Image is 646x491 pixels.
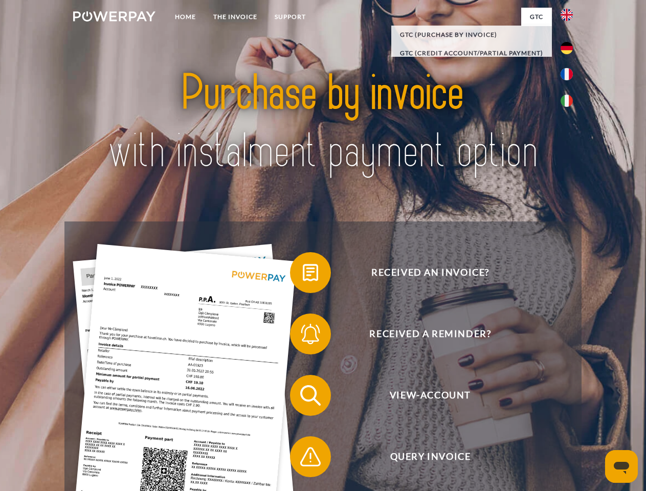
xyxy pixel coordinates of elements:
[290,252,556,293] button: Received an invoice?
[305,252,555,293] span: Received an invoice?
[298,444,323,470] img: qb_warning.svg
[521,8,552,26] a: GTC
[391,26,552,44] a: GTC (Purchase by invoice)
[561,68,573,80] img: fr
[305,314,555,354] span: Received a reminder?
[305,375,555,416] span: View-Account
[73,11,155,21] img: logo-powerpay-white.svg
[266,8,315,26] a: Support
[391,44,552,62] a: GTC (Credit account/partial payment)
[298,383,323,408] img: qb_search.svg
[290,314,556,354] button: Received a reminder?
[298,321,323,347] img: qb_bell.svg
[98,49,548,196] img: title-powerpay_en.svg
[290,436,556,477] button: Query Invoice
[166,8,205,26] a: Home
[561,95,573,107] img: it
[561,9,573,21] img: en
[298,260,323,285] img: qb_bill.svg
[605,450,638,483] iframe: Button to launch messaging window
[561,42,573,54] img: de
[305,436,555,477] span: Query Invoice
[205,8,266,26] a: THE INVOICE
[290,375,556,416] button: View-Account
